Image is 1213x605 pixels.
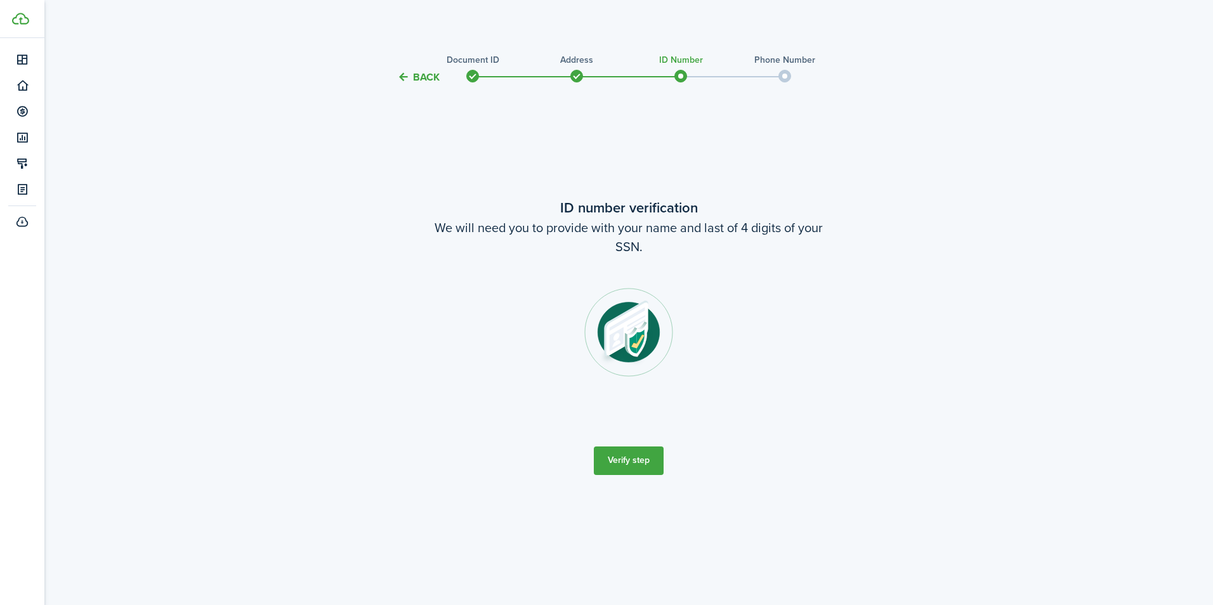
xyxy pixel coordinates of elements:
wizard-step-header-description: We will need you to provide with your name and last of 4 digits of your SSN. [362,218,895,256]
stepper-dot-title: Address [560,53,593,67]
stepper-dot-title: ID Number [659,53,703,67]
img: ID number step [584,288,673,377]
img: TenantCloud [12,13,29,25]
button: Back [397,70,440,84]
wizard-step-header-title: ID number verification [362,197,895,218]
stepper-dot-title: Phone Number [754,53,815,67]
stepper-dot-title: Document ID [447,53,499,67]
button: Verify step [594,446,664,475]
